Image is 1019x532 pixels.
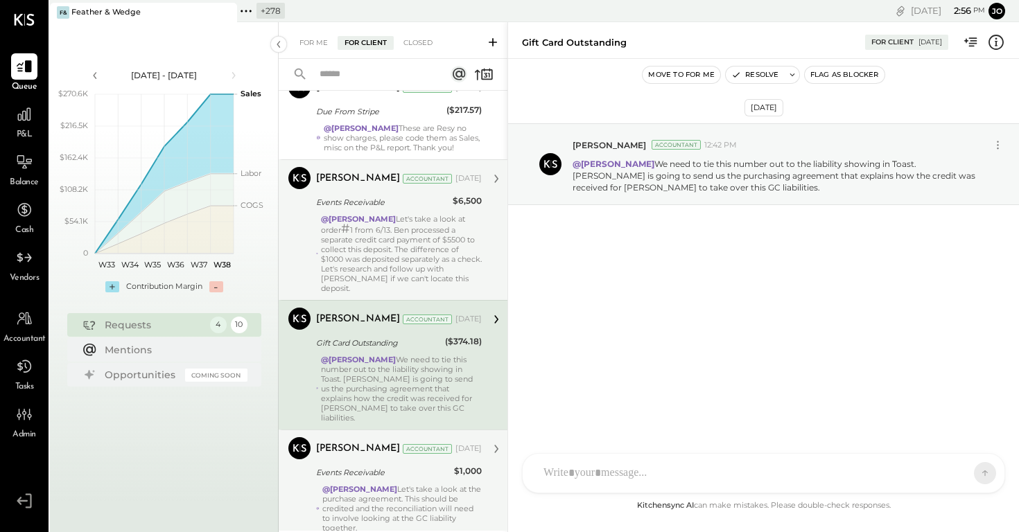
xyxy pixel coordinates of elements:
[522,36,627,49] div: Gift Card Outstanding
[805,66,885,83] button: Flag as Blocker
[71,7,141,18] div: Feather & Wedge
[341,221,350,236] span: #
[191,260,207,269] text: W37
[167,260,184,269] text: W36
[105,318,203,332] div: Requests
[121,260,139,269] text: W34
[324,123,482,152] div: These are Resy no show charges, please code them as Sales, misc on the P&L report. Thank you!
[321,355,482,423] div: We need to tie this number out to the liability showing in Toast. [PERSON_NAME] is going to send ...
[918,37,942,47] div: [DATE]
[256,3,285,19] div: + 278
[573,139,646,151] span: [PERSON_NAME]
[241,89,261,98] text: Sales
[241,200,263,210] text: COGS
[454,464,482,478] div: $1,000
[316,336,441,350] div: Gift Card Outstanding
[1,197,48,237] a: Cash
[1,353,48,393] a: Tasks
[894,3,907,18] div: copy link
[60,152,88,162] text: $162.4K
[988,3,1005,19] button: Jo
[321,214,482,293] div: Let's take a look at order 1 from 6/13. Ben processed a separate credit card payment of $5500 to ...
[316,105,442,118] div: Due From Stripe
[871,37,914,47] div: For Client
[241,168,261,178] text: Labor
[321,214,396,224] strong: @[PERSON_NAME]
[973,6,985,15] span: pm
[210,317,227,333] div: 4
[1,149,48,189] a: Balance
[64,216,88,226] text: $54.1K
[322,484,397,494] strong: @[PERSON_NAME]
[453,194,482,208] div: $6,500
[403,314,452,324] div: Accountant
[15,381,34,393] span: Tasks
[455,443,482,454] div: [DATE]
[744,99,783,116] div: [DATE]
[10,272,40,285] span: Vendors
[231,317,247,333] div: 10
[316,172,400,186] div: [PERSON_NAME]
[58,89,88,98] text: $270.6K
[144,260,161,269] text: W35
[324,123,399,133] strong: @[PERSON_NAME]
[3,333,46,346] span: Accountant
[209,281,223,292] div: -
[1,305,48,346] a: Accountant
[83,248,88,258] text: 0
[12,429,36,441] span: Admin
[704,140,737,151] span: 12:42 PM
[445,335,482,348] div: ($374.18)
[573,159,654,169] strong: @[PERSON_NAME]
[126,281,202,292] div: Contribution Margin
[15,224,33,237] span: Cash
[105,343,241,357] div: Mentions
[397,36,439,50] div: Closed
[1,401,48,441] a: Admin
[185,369,247,382] div: Coming Soon
[293,36,335,50] div: For Me
[316,442,400,456] div: [PERSON_NAME]
[105,368,178,382] div: Opportunities
[10,177,39,189] span: Balance
[652,140,701,150] div: Accountant
[12,81,37,94] span: Queue
[911,4,985,17] div: [DATE]
[446,103,482,117] div: ($217.57)
[643,66,720,83] button: Move to for me
[316,195,448,209] div: Events Receivable
[316,312,400,326] div: [PERSON_NAME]
[455,173,482,184] div: [DATE]
[573,158,986,193] p: We need to tie this number out to the liability showing in Toast. [PERSON_NAME] is going to send ...
[105,69,223,81] div: [DATE] - [DATE]
[455,314,482,325] div: [DATE]
[338,36,394,50] div: For Client
[17,129,33,141] span: P&L
[1,245,48,285] a: Vendors
[1,101,48,141] a: P&L
[316,465,450,479] div: Events Receivable
[60,184,88,194] text: $108.2K
[943,4,971,17] span: 2 : 56
[403,174,452,184] div: Accountant
[403,444,452,454] div: Accountant
[105,281,119,292] div: +
[57,6,69,19] div: F&
[321,355,396,364] strong: @[PERSON_NAME]
[60,121,88,130] text: $216.5K
[726,66,784,83] button: Resolve
[98,260,114,269] text: W33
[213,260,230,269] text: W38
[1,53,48,94] a: Queue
